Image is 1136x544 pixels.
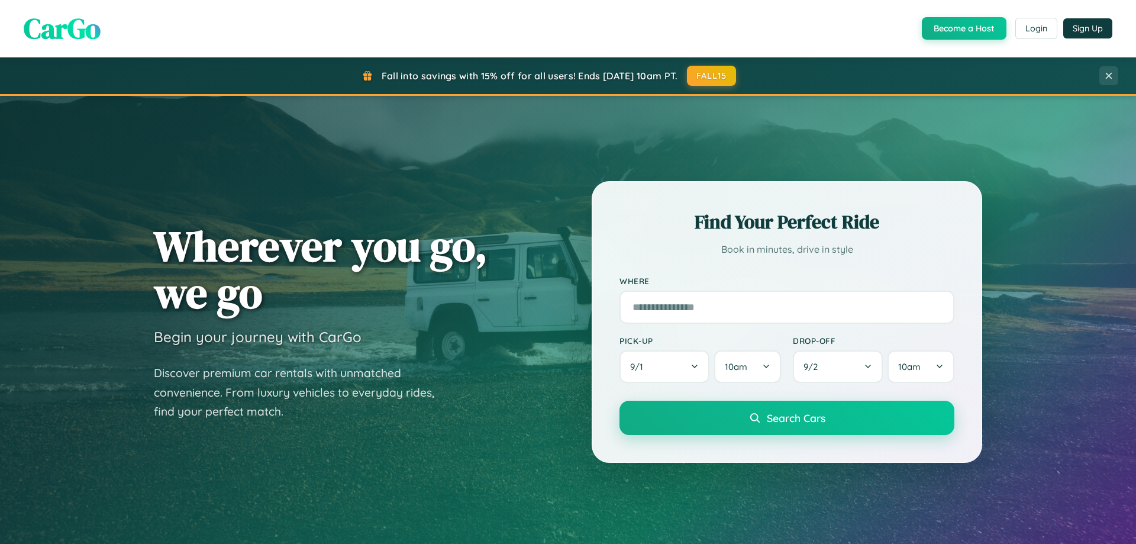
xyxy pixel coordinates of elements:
[1063,18,1112,38] button: Sign Up
[898,361,921,372] span: 10am
[1015,18,1057,39] button: Login
[154,328,362,346] h3: Begin your journey with CarGo
[619,336,781,346] label: Pick-up
[922,17,1006,40] button: Become a Host
[382,70,678,82] span: Fall into savings with 15% off for all users! Ends [DATE] 10am PT.
[619,276,954,286] label: Where
[619,209,954,235] h2: Find Your Perfect Ride
[154,223,488,316] h1: Wherever you go, we go
[619,241,954,258] p: Book in minutes, drive in style
[793,336,954,346] label: Drop-off
[714,350,781,383] button: 10am
[24,9,101,48] span: CarGo
[793,350,883,383] button: 9/2
[154,363,450,421] p: Discover premium car rentals with unmatched convenience. From luxury vehicles to everyday rides, ...
[887,350,954,383] button: 10am
[725,361,747,372] span: 10am
[619,350,709,383] button: 9/1
[619,401,954,435] button: Search Cars
[767,411,825,424] span: Search Cars
[687,66,737,86] button: FALL15
[803,361,824,372] span: 9 / 2
[630,361,649,372] span: 9 / 1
